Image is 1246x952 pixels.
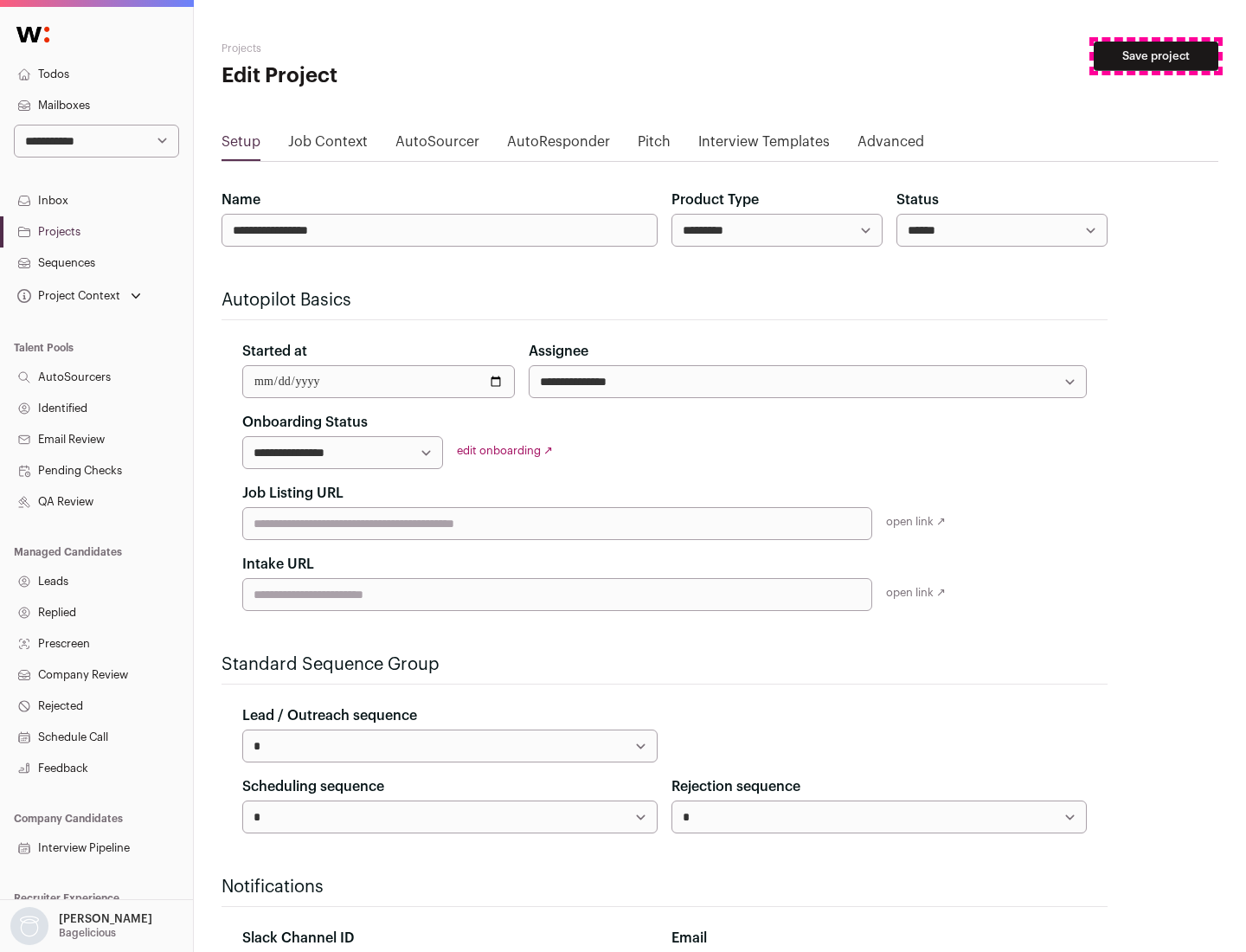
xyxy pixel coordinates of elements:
[242,341,307,362] label: Started at
[671,776,800,797] label: Rejection sequence
[698,132,830,159] a: Interview Templates
[242,412,368,433] label: Onboarding Status
[59,912,152,926] p: [PERSON_NAME]
[7,907,156,945] button: Open dropdown
[222,653,1108,677] h2: Standard Sequence Group
[222,42,554,55] h2: Projects
[671,928,1087,949] div: Email
[529,341,588,362] label: Assignee
[222,190,260,210] label: Name
[896,190,939,210] label: Status
[222,875,1108,899] h2: Notifications
[507,132,610,159] a: AutoResponder
[242,776,384,797] label: Scheduling sequence
[10,907,48,945] img: nopic.png
[242,928,354,949] label: Slack Channel ID
[222,62,554,90] h1: Edit Project
[222,132,260,159] a: Setup
[671,190,759,210] label: Product Type
[14,284,145,308] button: Open dropdown
[222,288,1108,312] h2: Autopilot Basics
[242,705,417,726] label: Lead / Outreach sequence
[242,554,314,575] label: Intake URL
[242,483,344,504] label: Job Listing URL
[288,132,368,159] a: Job Context
[7,17,59,52] img: Wellfound
[1094,42,1218,71] button: Save project
[395,132,479,159] a: AutoSourcer
[59,926,116,940] p: Bagelicious
[638,132,671,159] a: Pitch
[14,289,120,303] div: Project Context
[457,445,553,456] a: edit onboarding ↗
[857,132,924,159] a: Advanced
